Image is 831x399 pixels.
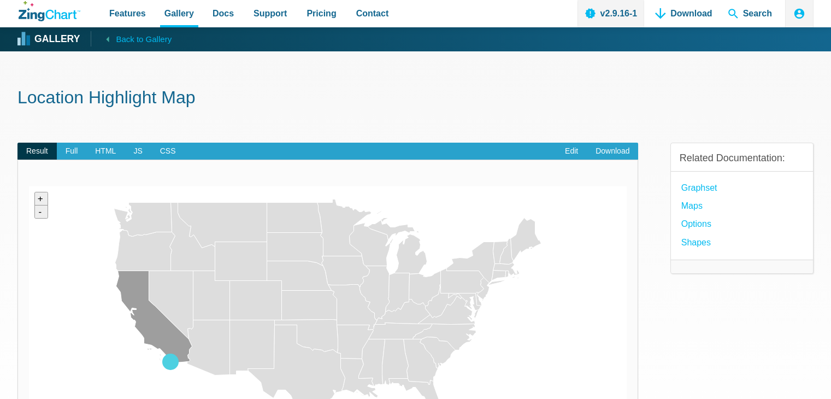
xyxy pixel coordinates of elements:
span: Full [57,143,87,160]
a: Maps [681,198,703,213]
span: CSS [151,143,185,160]
span: JS [125,143,151,160]
a: Download [587,143,638,160]
a: options [681,216,711,231]
span: Features [109,6,146,21]
a: Shapes [681,235,711,250]
span: Gallery [164,6,194,21]
a: ZingChart Logo. Click to return to the homepage [19,1,80,21]
h3: Related Documentation: [680,152,804,165]
a: Graphset [681,180,717,195]
a: Gallery [19,31,80,48]
a: Edit [556,143,587,160]
span: HTML [86,143,125,160]
span: Back to Gallery [116,32,172,46]
span: Docs [213,6,234,21]
h1: Location Highlight Map [17,86,814,111]
span: Pricing [307,6,336,21]
span: Support [254,6,287,21]
span: Contact [356,6,389,21]
strong: Gallery [34,34,80,44]
span: Result [17,143,57,160]
a: Back to Gallery [91,31,172,46]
